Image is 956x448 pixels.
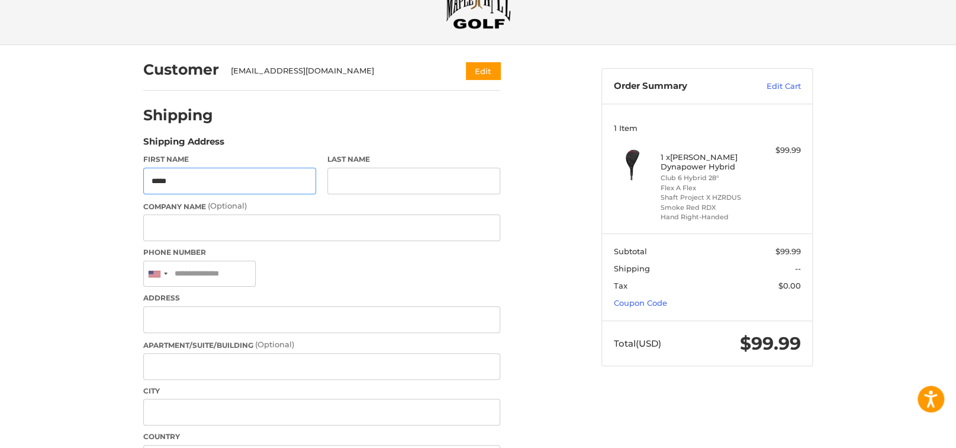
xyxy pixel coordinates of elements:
div: United States: +1 [144,261,171,287]
span: Subtotal [614,247,647,256]
span: Total (USD) [614,338,661,349]
span: -- [795,264,801,273]
label: Phone Number [143,247,500,258]
span: Shipping [614,264,650,273]
li: Club 6 Hybrid 28° [661,173,751,183]
span: $99.99 [775,247,801,256]
span: Tax [614,281,627,290]
span: $0.00 [778,281,801,290]
label: First Name [143,154,316,165]
div: [EMAIL_ADDRESS][DOMAIN_NAME] [231,65,443,77]
h2: Customer [143,60,219,79]
li: Shaft Project X HZRDUS Smoke Red RDX [661,193,751,212]
iframe: Google Customer Reviews [858,416,956,448]
label: Country [143,431,500,442]
label: Apartment/Suite/Building [143,339,500,351]
h4: 1 x [PERSON_NAME] Dynapower Hybrid [661,152,751,172]
a: Coupon Code [614,298,667,308]
h3: Order Summary [614,81,741,92]
h2: Shipping [143,106,213,124]
a: Edit Cart [741,81,801,92]
li: Flex A Flex [661,183,751,193]
legend: Shipping Address [143,135,224,154]
h3: 1 Item [614,123,801,133]
div: $99.99 [754,145,801,156]
label: Address [143,293,500,303]
label: Company Name [143,200,500,212]
label: City [143,386,500,396]
label: Last Name [327,154,500,165]
span: $99.99 [740,332,801,354]
li: Hand Right-Handed [661,212,751,222]
small: (Optional) [255,340,294,349]
small: (Optional) [208,201,247,210]
button: Edit [466,62,500,79]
